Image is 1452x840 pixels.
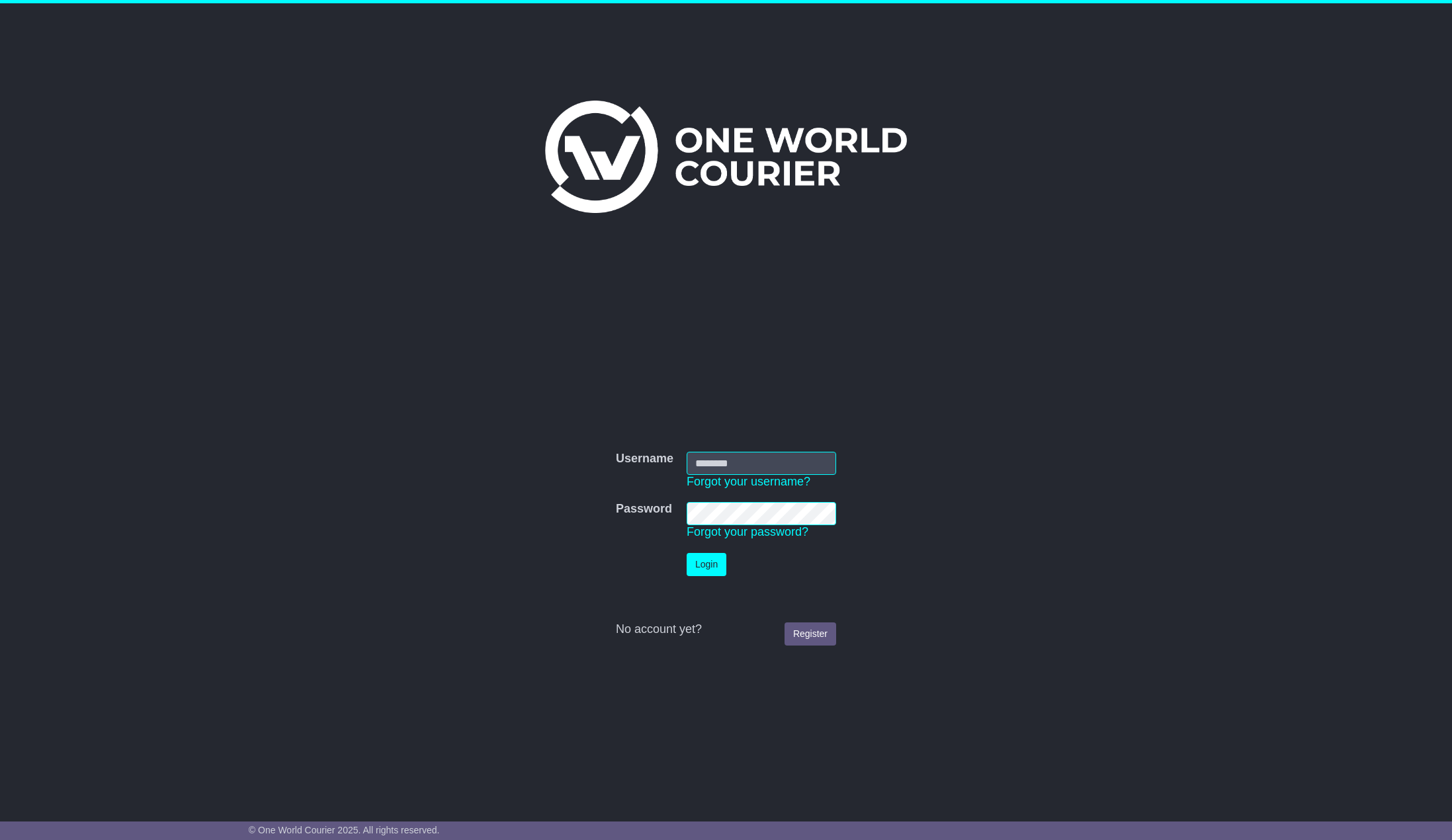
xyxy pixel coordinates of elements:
[616,452,673,466] label: Username
[785,622,836,646] a: Register
[687,475,810,488] a: Forgot your username?
[249,825,440,835] span: © One World Courier 2025. All rights reserved.
[687,525,808,538] a: Forgot your password?
[687,553,726,576] button: Login
[545,101,906,213] img: One World
[616,622,836,637] div: No account yet?
[616,502,672,517] label: Password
